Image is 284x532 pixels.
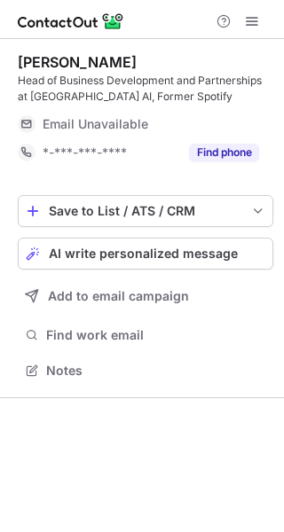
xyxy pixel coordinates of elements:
div: Save to List / ATS / CRM [49,204,242,218]
button: Add to email campaign [18,280,273,312]
button: Notes [18,358,273,383]
button: save-profile-one-click [18,195,273,227]
span: Add to email campaign [48,289,189,303]
span: Email Unavailable [43,116,148,132]
button: Reveal Button [189,144,259,161]
img: ContactOut v5.3.10 [18,11,124,32]
button: AI write personalized message [18,238,273,270]
span: Notes [46,363,266,379]
span: AI write personalized message [49,246,238,261]
div: Head of Business Development and Partnerships at [GEOGRAPHIC_DATA] AI, Former Spotify [18,73,273,105]
div: [PERSON_NAME] [18,53,137,71]
button: Find work email [18,323,273,348]
span: Find work email [46,327,266,343]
